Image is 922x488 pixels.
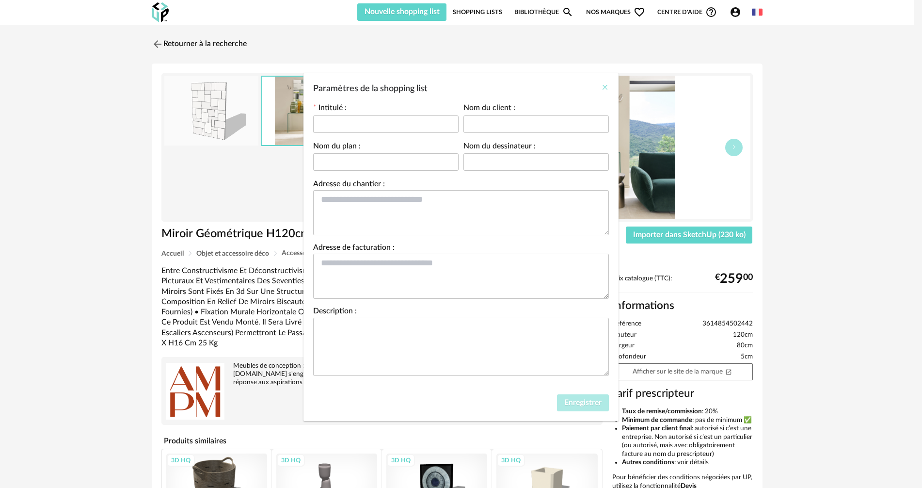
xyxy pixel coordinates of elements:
label: Adresse du chantier : [313,180,385,190]
span: Enregistrer [564,399,602,407]
button: Enregistrer [557,394,609,412]
label: Intitulé : [313,104,347,114]
button: Close [601,83,609,93]
label: Description : [313,308,357,317]
label: Adresse de facturation : [313,244,395,254]
label: Nom du client : [463,104,515,114]
label: Nom du plan : [313,143,361,152]
label: Nom du dessinateur : [463,143,536,152]
span: Paramètres de la shopping list [313,84,428,93]
div: Paramètres de la shopping list [303,73,619,421]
